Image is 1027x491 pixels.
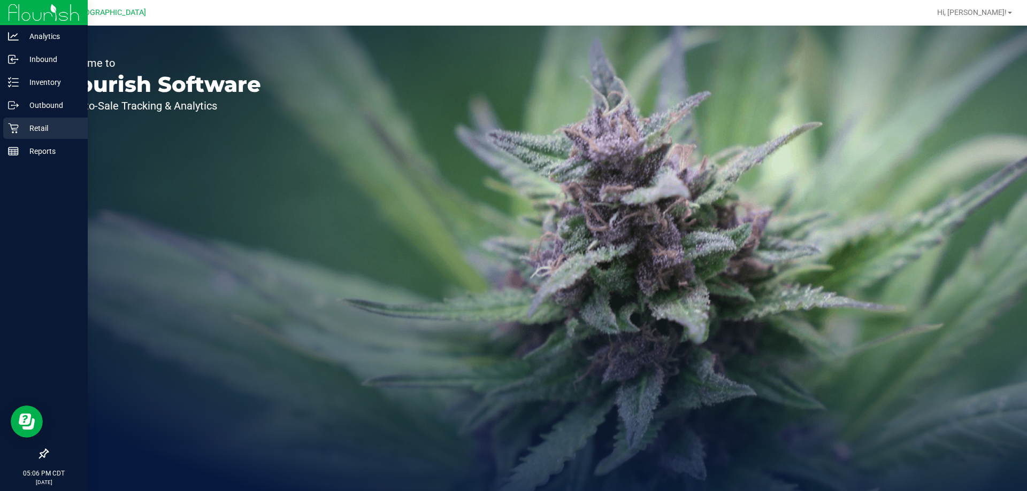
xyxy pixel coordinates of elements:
[8,100,19,111] inline-svg: Outbound
[19,145,83,158] p: Reports
[937,8,1007,17] span: Hi, [PERSON_NAME]!
[8,77,19,88] inline-svg: Inventory
[5,478,83,486] p: [DATE]
[8,146,19,157] inline-svg: Reports
[19,76,83,89] p: Inventory
[19,30,83,43] p: Analytics
[58,58,261,68] p: Welcome to
[8,54,19,65] inline-svg: Inbound
[8,31,19,42] inline-svg: Analytics
[11,406,43,438] iframe: Resource center
[58,74,261,95] p: Flourish Software
[19,122,83,135] p: Retail
[8,123,19,134] inline-svg: Retail
[58,100,261,111] p: Seed-to-Sale Tracking & Analytics
[73,8,146,17] span: [GEOGRAPHIC_DATA]
[19,99,83,112] p: Outbound
[5,469,83,478] p: 05:06 PM CDT
[19,53,83,66] p: Inbound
